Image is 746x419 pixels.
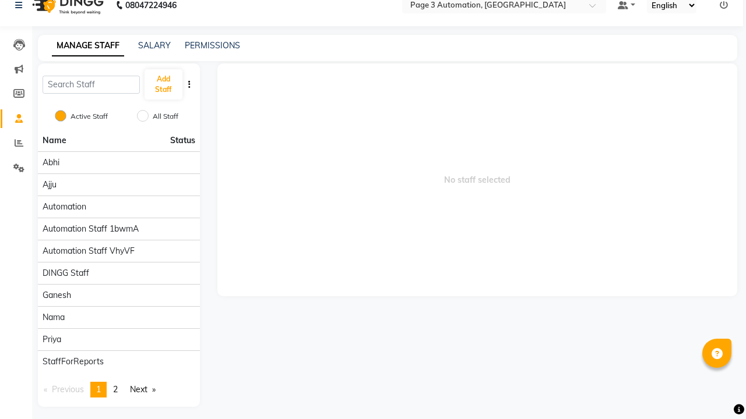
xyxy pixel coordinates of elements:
[170,134,195,147] span: Status
[43,289,71,301] span: Ganesh
[38,382,200,397] nav: Pagination
[138,40,171,51] a: SALARY
[217,63,738,296] span: No staff selected
[43,311,65,324] span: Nama
[96,384,101,395] span: 1
[43,267,89,279] span: DINGG Staff
[43,157,59,169] span: Abhi
[185,40,240,51] a: PERMISSIONS
[43,76,140,94] input: Search Staff
[43,201,86,213] span: Automation
[43,356,104,368] span: StaffForReports
[113,384,118,395] span: 2
[153,111,178,122] label: All Staff
[124,382,161,397] a: Next
[71,111,108,122] label: Active Staff
[43,245,135,257] span: Automation Staff vhyVF
[43,223,139,235] span: Automation Staff 1bwmA
[52,384,84,395] span: Previous
[52,35,124,56] a: MANAGE STAFF
[43,179,57,191] span: Ajju
[43,135,66,145] span: Name
[145,69,182,100] button: Add Staff
[43,333,61,346] span: Priya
